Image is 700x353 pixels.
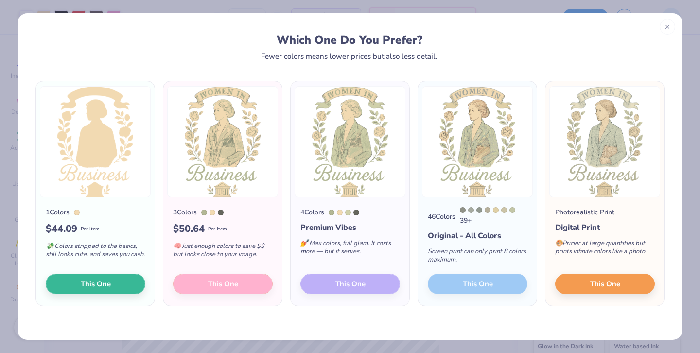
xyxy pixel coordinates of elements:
div: 1 Colors [46,207,70,217]
img: 46 color option [422,86,533,197]
div: 5793 C [201,210,207,215]
img: Photorealistic preview [549,86,660,197]
span: 🎨 [555,239,563,247]
div: 5793 C [329,210,334,215]
div: Original - All Colors [428,230,527,242]
div: 7538 C [476,207,482,213]
div: Colors stripped to the basics, still looks cute, and saves you cash. [46,236,145,268]
div: Photorealistic Print [555,207,614,217]
span: 💸 [46,242,53,250]
span: This One [81,279,111,290]
div: Premium Vibes [300,222,400,233]
div: Just enough colors to save $$ but looks close to your image. [173,236,273,268]
div: 454 C [501,207,507,213]
div: 7506 C [337,210,343,215]
div: 5807 C [345,210,351,215]
div: Which One Do You Prefer? [45,34,655,47]
div: Max colors, full glam. It costs more — but it serves. [300,233,400,265]
div: 5803 C [509,207,515,213]
div: 7506 C [74,210,80,215]
button: This One [46,274,145,294]
span: Per Item [208,226,227,233]
span: Per Item [81,226,100,233]
div: Digital Print [555,222,655,233]
div: 417 C [353,210,359,215]
div: 3 Colors [173,207,197,217]
div: 7500 C [493,207,499,213]
span: $ 50.64 [173,222,205,236]
img: 4 color option [295,86,405,197]
span: 💅 [300,239,308,247]
img: 1 color option [40,86,151,197]
div: 4 Colors [300,207,324,217]
span: 🧠 [173,242,181,250]
div: 417 C [218,210,224,215]
div: 415 C [460,207,466,213]
div: 7537 C [468,207,474,213]
span: This One [590,279,620,290]
div: Screen print can only print 8 colors maximum. [428,242,527,274]
span: $ 44.09 [46,222,77,236]
img: 3 color option [167,86,278,197]
div: 39 + [460,207,527,226]
div: 46 Colors [428,212,455,222]
div: 7506 C [210,210,215,215]
div: Fewer colors means lower prices but also less detail. [261,53,437,60]
button: This One [555,274,655,294]
div: 7535 C [485,207,490,213]
div: Pricier at large quantities but prints infinite colors like a photo [555,233,655,265]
